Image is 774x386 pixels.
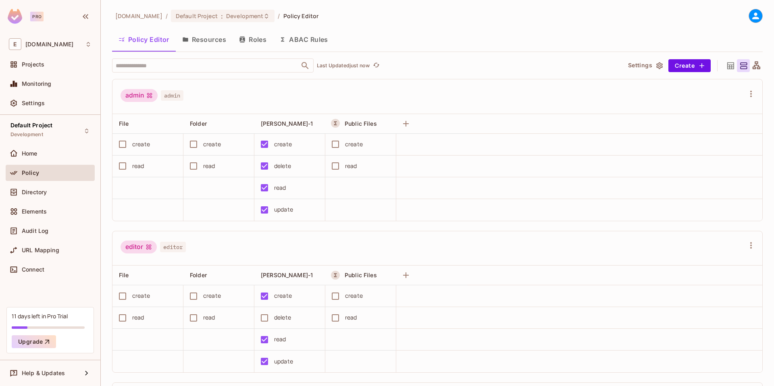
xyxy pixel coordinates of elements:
[261,120,313,127] span: [PERSON_NAME]-1
[160,242,186,252] span: editor
[331,271,340,280] button: A Resource Set is a dynamically conditioned resource, defined by real-time criteria.
[22,189,47,195] span: Directory
[345,313,357,322] div: read
[119,272,129,278] span: File
[22,61,44,68] span: Projects
[132,162,144,170] div: read
[121,89,158,102] div: admin
[274,357,293,366] div: update
[22,170,39,176] span: Policy
[12,312,68,320] div: 11 days left in Pro Trial
[132,313,144,322] div: read
[30,12,44,21] div: Pro
[345,272,377,278] span: Public Files
[233,29,273,50] button: Roles
[176,12,218,20] span: Default Project
[300,60,311,71] button: Open
[22,100,45,106] span: Settings
[22,81,52,87] span: Monitoring
[345,162,357,170] div: read
[226,12,263,20] span: Development
[668,59,711,72] button: Create
[274,140,292,149] div: create
[261,272,313,278] span: [PERSON_NAME]-1
[203,140,221,149] div: create
[22,266,44,273] span: Connect
[274,183,286,192] div: read
[274,313,291,322] div: delete
[22,247,59,253] span: URL Mapping
[12,335,56,348] button: Upgrade
[115,12,162,20] span: the active workspace
[625,59,665,72] button: Settings
[274,335,286,344] div: read
[119,120,129,127] span: File
[203,162,215,170] div: read
[273,29,335,50] button: ABAC Rules
[345,120,377,127] span: Public Files
[22,150,37,157] span: Home
[176,29,233,50] button: Resources
[22,370,65,376] span: Help & Updates
[132,140,150,149] div: create
[345,291,363,300] div: create
[274,291,292,300] div: create
[190,120,207,127] span: Folder
[370,61,381,71] span: Click to refresh data
[371,61,381,71] button: refresh
[283,12,319,20] span: Policy Editor
[166,12,168,20] li: /
[190,272,207,278] span: Folder
[10,122,52,129] span: Default Project
[25,41,73,48] span: Workspace: example.com
[221,13,223,19] span: :
[278,12,280,20] li: /
[112,29,176,50] button: Policy Editor
[373,62,380,70] span: refresh
[345,140,363,149] div: create
[9,38,21,50] span: E
[161,90,183,101] span: admin
[121,241,157,253] div: editor
[8,9,22,24] img: SReyMgAAAABJRU5ErkJggg==
[22,228,48,234] span: Audit Log
[203,313,215,322] div: read
[10,131,43,138] span: Development
[22,208,47,215] span: Elements
[331,119,340,128] button: A Resource Set is a dynamically conditioned resource, defined by real-time criteria.
[203,291,221,300] div: create
[274,162,291,170] div: delete
[317,62,370,69] p: Last Updated just now
[274,205,293,214] div: update
[132,291,150,300] div: create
